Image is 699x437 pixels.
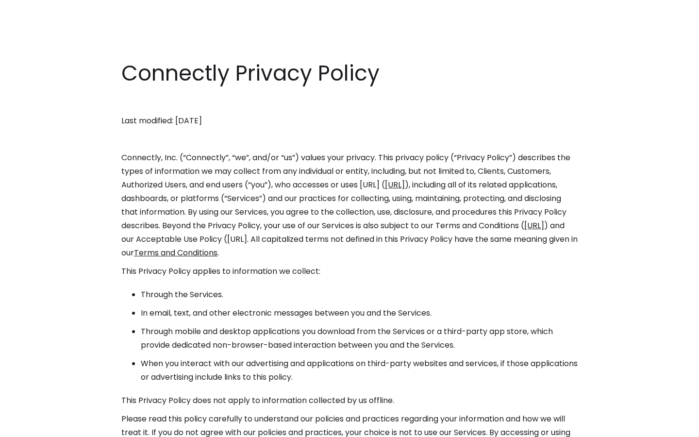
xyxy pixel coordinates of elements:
[524,220,544,231] a: [URL]
[141,288,578,302] li: Through the Services.
[19,420,58,434] ul: Language list
[121,58,578,88] h1: Connectly Privacy Policy
[121,133,578,146] p: ‍
[121,151,578,260] p: Connectly, Inc. (“Connectly”, “we”, and/or “us”) values your privacy. This privacy policy (“Priva...
[385,179,405,190] a: [URL]
[141,325,578,352] li: Through mobile and desktop applications you download from the Services or a third-party app store...
[121,394,578,407] p: This Privacy Policy does not apply to information collected by us offline.
[121,96,578,109] p: ‍
[141,306,578,320] li: In email, text, and other electronic messages between you and the Services.
[134,247,217,258] a: Terms and Conditions
[121,265,578,278] p: This Privacy Policy applies to information we collect:
[121,114,578,128] p: Last modified: [DATE]
[10,419,58,434] aside: Language selected: English
[141,357,578,384] li: When you interact with our advertising and applications on third-party websites and services, if ...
